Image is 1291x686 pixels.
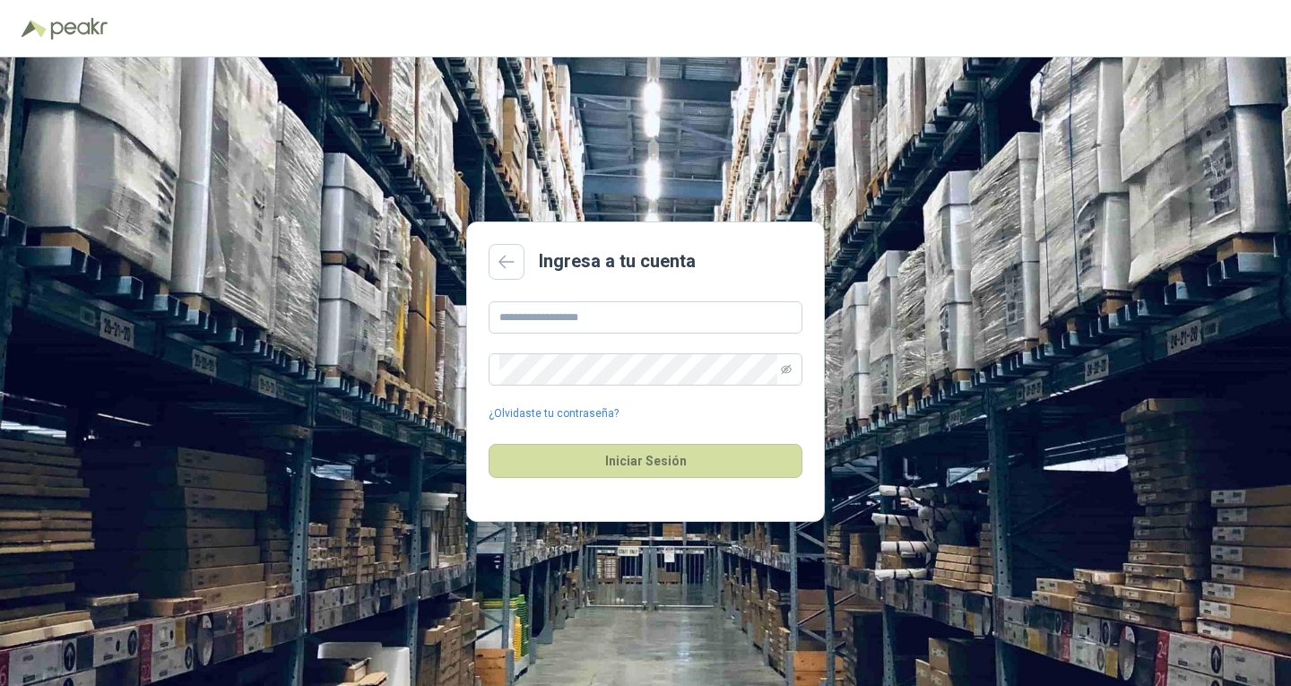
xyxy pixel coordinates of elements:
[489,444,802,478] button: Iniciar Sesión
[489,405,619,422] a: ¿Olvidaste tu contraseña?
[22,20,47,38] img: Logo
[539,247,696,275] h2: Ingresa a tu cuenta
[50,18,108,39] img: Peakr
[781,364,792,375] span: eye-invisible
